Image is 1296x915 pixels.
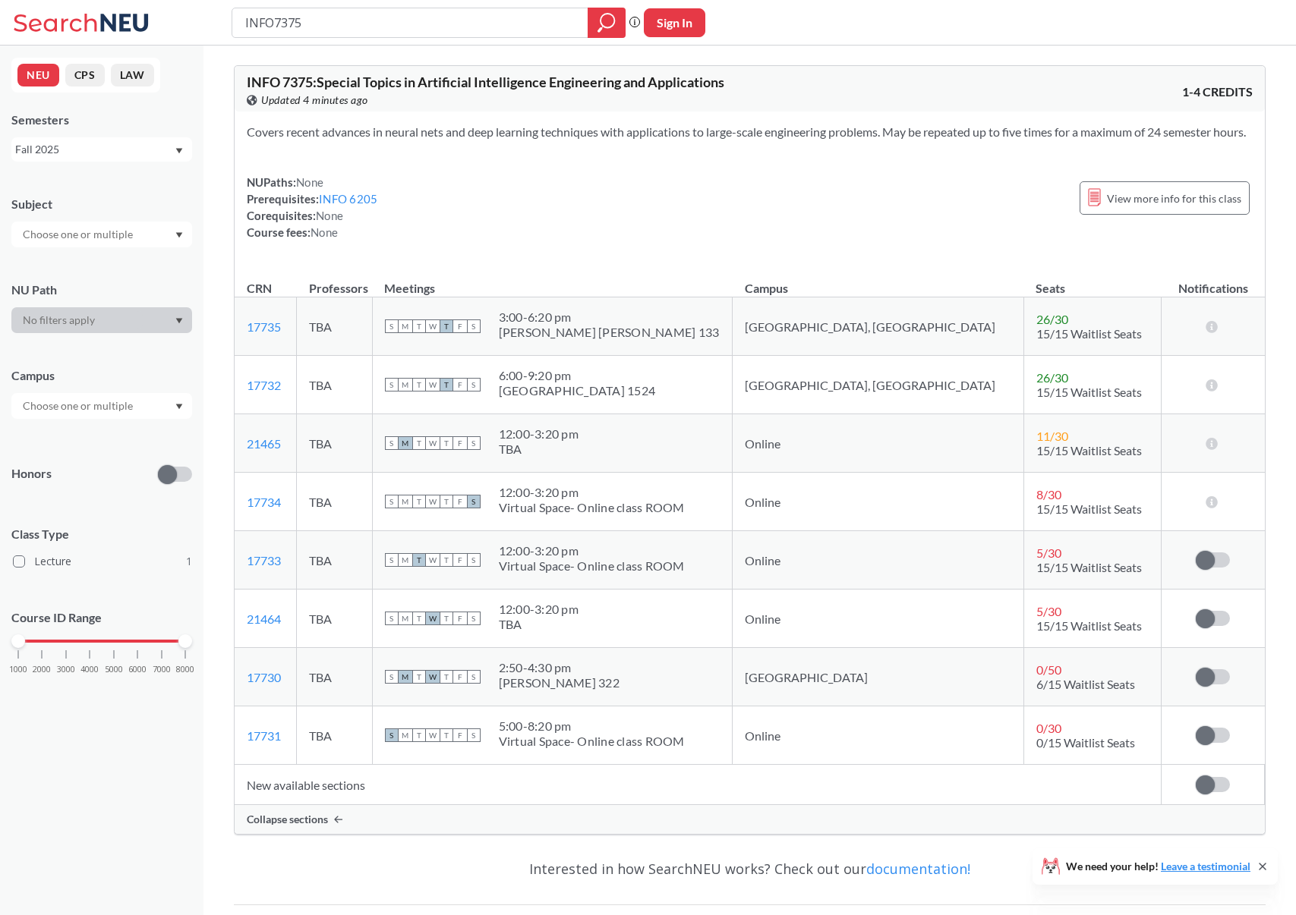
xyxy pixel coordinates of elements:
span: T [440,728,453,742]
div: TBA [499,442,579,457]
span: W [426,553,440,567]
span: 1000 [9,665,27,674]
div: [GEOGRAPHIC_DATA] 1524 [499,383,656,398]
span: F [453,670,467,684]
a: 17734 [247,495,281,509]
div: Dropdown arrow [11,393,192,419]
div: Dropdown arrow [11,307,192,333]
td: [GEOGRAPHIC_DATA], [GEOGRAPHIC_DATA] [733,297,1023,356]
span: 4000 [80,665,99,674]
a: 17733 [247,553,281,568]
span: S [467,728,481,742]
th: Professors [297,265,372,297]
span: M [399,728,412,742]
span: M [399,612,412,625]
div: magnifying glass [588,8,626,38]
span: T [440,436,453,450]
span: 8 / 30 [1036,487,1061,502]
span: F [453,612,467,625]
div: 2:50 - 4:30 pm [499,660,620,675]
span: T [440,495,453,508]
span: W [426,378,440,391]
svg: Dropdown arrow [175,318,183,324]
span: S [385,436,399,450]
td: Online [733,473,1023,531]
section: Covers recent advances in neural nets and deep learning techniques with applications to large-sca... [247,124,1253,140]
a: 17730 [247,670,281,684]
span: We need your help! [1066,861,1250,872]
span: INFO 7375 : Special Topics in Artificial Intelligence Engineering and Applications [247,74,724,90]
span: S [385,553,399,567]
svg: Dropdown arrow [175,148,183,154]
p: Course ID Range [11,609,192,627]
td: TBA [297,531,372,590]
a: 17732 [247,378,281,392]
span: F [453,553,467,567]
td: TBA [297,706,372,765]
div: CRN [247,280,272,297]
span: S [385,670,399,684]
span: 7000 [153,665,171,674]
svg: Dropdown arrow [175,404,183,410]
span: M [399,319,412,333]
svg: magnifying glass [598,12,616,33]
div: Virtual Space- Online class ROOM [499,734,685,749]
span: M [399,436,412,450]
span: T [412,728,426,742]
span: 1-4 CREDITS [1182,83,1253,100]
td: TBA [297,356,372,414]
span: S [467,378,481,391]
input: Choose one or multiple [15,397,143,415]
span: S [467,495,481,508]
div: Fall 2025 [15,141,174,158]
p: Honors [11,465,52,483]
span: F [453,378,467,391]
span: 26 / 30 [1036,312,1068,326]
span: 15/15 Waitlist Seats [1036,443,1142,457]
span: S [385,728,399,742]
a: Leave a testimonial [1161,860,1250,873]
div: NUPaths: Prerequisites: Corequisites: Course fees: [247,174,377,241]
span: T [440,612,453,625]
th: Seats [1023,265,1162,297]
span: F [453,728,467,742]
th: Notifications [1162,265,1265,297]
span: T [412,495,426,508]
input: Class, professor, course number, "phrase" [244,10,577,36]
div: Campus [11,367,192,384]
span: 15/15 Waitlist Seats [1036,560,1142,574]
span: 5000 [105,665,123,674]
svg: Dropdown arrow [175,232,183,238]
div: Virtual Space- Online class ROOM [499,500,685,515]
span: F [453,319,467,333]
span: None [296,175,323,189]
td: Online [733,706,1023,765]
span: T [412,670,426,684]
span: T [440,378,453,391]
div: 5:00 - 8:20 pm [499,718,685,734]
span: S [467,436,481,450]
span: 15/15 Waitlist Seats [1036,618,1142,633]
button: LAW [111,64,154,86]
div: [PERSON_NAME] 322 [499,675,620,690]
label: Lecture [13,552,192,571]
div: 6:00 - 9:20 pm [499,368,656,383]
a: 21464 [247,612,281,626]
div: Collapse sections [235,805,1265,834]
div: NU Path [11,281,192,298]
a: documentation! [866,860,970,878]
span: 1 [186,553,192,570]
span: S [467,612,481,625]
span: T [440,670,453,684]
span: T [412,612,426,625]
span: M [399,378,412,391]
td: Online [733,590,1023,648]
div: [PERSON_NAME] [PERSON_NAME] 133 [499,325,720,340]
span: None [316,209,343,222]
span: S [385,378,399,391]
td: TBA [297,590,372,648]
span: T [412,553,426,567]
span: 6000 [128,665,147,674]
button: NEU [17,64,59,86]
span: 0/15 Waitlist Seats [1036,735,1135,750]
